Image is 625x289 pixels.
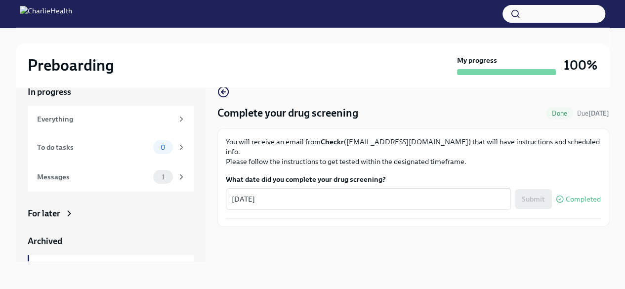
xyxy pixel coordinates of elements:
strong: Checkr [321,137,344,146]
div: Messages [37,171,149,182]
a: Archived [28,235,194,247]
span: Done [546,110,573,117]
h2: Preboarding [28,55,114,75]
a: To do tasks0 [28,132,194,162]
a: In progress [28,86,194,98]
p: You will receive an email from ([EMAIL_ADDRESS][DOMAIN_NAME]) that will have instructions and sch... [226,137,601,166]
span: July 21st, 2025 09:00 [577,109,609,118]
span: Completed [566,196,601,203]
span: 1 [156,173,170,181]
strong: My progress [457,55,497,65]
h3: 100% [564,56,597,74]
a: For later [28,207,194,219]
span: Due [577,110,609,117]
label: What date did you complete your drug screening? [226,174,601,184]
img: CharlieHealth [20,6,72,22]
strong: [DATE] [588,110,609,117]
textarea: [DATE] [232,193,505,205]
a: Messages1 [28,162,194,192]
div: For later [28,207,60,219]
div: To do tasks [37,142,149,153]
h4: Complete your drug screening [217,106,358,121]
div: Everything [37,114,173,124]
a: Everything [28,106,194,132]
span: 0 [155,144,171,151]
